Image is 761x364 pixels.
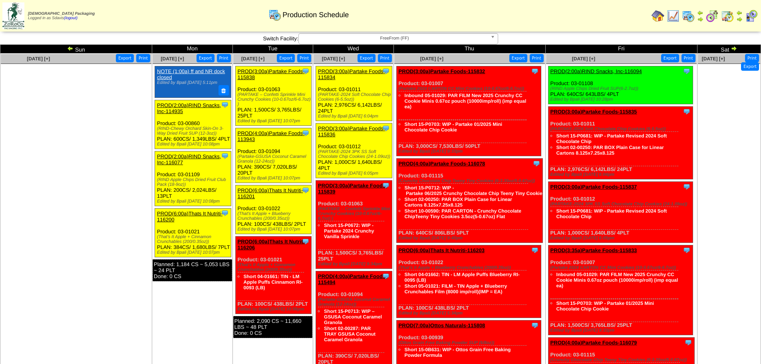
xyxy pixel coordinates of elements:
button: Export [661,54,679,62]
a: PROD(3:00a)Partake Foods-115837 [550,184,637,190]
img: Tooltip [382,124,390,132]
button: Print [297,54,311,62]
a: Short 15-P0712: WIP ‐ Partake 06/2025 Crunchy Chocolate Chip Teeny Tiny Cookie [405,185,542,196]
span: [DATE] [+] [702,56,725,62]
div: Edited by Bpali [DATE] 10:56pm [238,307,312,312]
a: PROD(6:00a)Thats It Nutriti-116201 [238,187,303,199]
div: Edited by Bpali [DATE] 10:07pm [157,250,231,255]
div: (That's It Apple + Cinnamon Crunchables (200/0.35oz)) [157,235,231,244]
div: Edited by Bpali [DATE] 5:11pm [157,80,228,85]
div: (PARTAKE – Confetti Sprinkle Mini Crunchy Cookies (10-0.67oz/6-6.7oz) ) [238,92,312,107]
button: Export [197,54,215,62]
a: Short 15-P0703: WIP - Partake 01/2025 Mini Chocolate Chip Cookie [405,121,503,133]
img: Tooltip [302,129,310,137]
button: Export [358,54,376,62]
div: Product: 03-01063 PLAN: 1,500CS / 3,765LBS / 25PLT [316,181,392,269]
a: [DATE] [+] [572,56,595,62]
div: Edited by Bpali [DATE] 10:08pm [157,142,231,147]
td: Sun [0,45,152,54]
div: (That's It Apple + Blueberry Crunchables (200/0.35oz)) [238,211,312,221]
a: Short 10-00590: PAR CARTON - Crunchy Chocolate ChipTeeny Tiny Cookies 3.5oz(5-0.67oz) Flat [405,208,521,219]
img: zoroco-logo-small.webp [2,2,24,29]
div: Edited by Bpali [DATE] 10:28pm [550,97,693,102]
span: [DATE] [+] [241,56,264,62]
div: (RIND Apple Chips Dried Fruit SUP(6-2.7oz)) [550,86,693,91]
div: (PARTAKE-2024 3PK SS Soft Chocolate Chip Cookies (24-1.09oz)) [318,149,392,159]
img: arrowright.gif [697,16,703,22]
a: Short 05-01021: FILM - TIN Apple + Blueberry Crunchables Film (8000 imp/roll)(IMP = EA) [405,283,507,294]
img: Tooltip [531,321,539,329]
button: Print [530,54,544,62]
a: PROD(4:00a)Partake Foods-115494 [318,273,387,285]
div: (PARTAKE-2024 3PK SS Soft Chocolate Chip Cookies (24-1.09oz)) [550,202,693,207]
a: PROD(3:00a)Partake Foods-115839 [318,183,387,195]
div: Product: 03-01021 PLAN: 384CS / 1,680LBS / 7PLT [155,208,231,257]
a: Short 15-P0681: WIP - Partake Revised 2024 Soft Chocolate Chip [556,208,667,219]
div: (Ottos Grain Free Baking Powder SUP (6/8oz)) [399,340,541,345]
button: Print [745,54,759,62]
img: Tooltip [684,338,692,346]
div: Edited by Bpali [DATE] 5:34pm [399,311,541,316]
span: [DEMOGRAPHIC_DATA] Packaging [28,12,95,16]
a: PROD(3:00a)Partake Foods-115835 [550,109,637,115]
span: [DATE] [+] [420,56,443,62]
img: arrowleft.gif [67,45,74,52]
img: Tooltip [302,67,310,75]
img: Tooltip [221,101,229,109]
a: PROD(7:00a)Ottos Naturals-115808 [399,322,485,328]
div: (Crunchy Chocolate Chip Teeny Tiny Cookies (6-3.35oz/5-0.67oz)) [550,358,694,362]
a: Inbound 05-01029: PAR FILM New 2025 Crunchy CC Cookie Minis 0.67oz pouch (10000imp/roll) (imp equ... [405,93,527,109]
div: Product: 03-01108 PLAN: 640CS / 643LBS / 4PLT [548,66,693,104]
button: Print [217,54,231,62]
img: arrowleft.gif [736,10,743,16]
div: Edited by Bpali [DATE] 9:33pm [399,149,541,154]
div: (Partake 2024 CARTON CC Mini Cookies (10-0.67oz/6-6.7oz)) [399,86,541,91]
div: Product: 03-01007 PLAN: 3,000CS / 7,530LBS / 50PLT [396,66,541,156]
a: Short 02-00250: PAR BOX Plain Case for Linear Cartons 8.125x7.25x8.125 [405,197,512,208]
img: Tooltip [302,186,310,194]
img: Tooltip [382,67,390,75]
div: Product: 03-01021 PLAN: 100CS / 438LBS / 2PLT [235,237,312,314]
img: Tooltip [683,107,691,115]
img: Tooltip [302,237,310,245]
a: Short 15-0B631: WIP - Ottos Grain Free Baking Powder Formula [405,347,511,358]
button: Delete Note [219,85,229,95]
a: Inbound 05-01029: PAR FILM New 2025 Crunchy CC Cookie Minis 0.67oz pouch (10000imp/roll) (imp equ... [556,272,678,288]
button: Print [136,54,150,62]
span: [DATE] [+] [161,56,184,62]
td: Thu [393,45,545,54]
img: Tooltip [221,152,229,160]
div: Edited by Bpali [DATE] 10:08pm [157,199,231,204]
button: Print [378,54,392,62]
div: (Partake-GSUSA Coconut Caramel Granola (12-24oz)) [318,297,392,307]
a: Short 15-P0672: WIP - Partake 2024 Crunchy Vanilla Sprinkle [324,223,374,239]
a: PROD(6:00a)Thats It Nutriti-116200 [157,211,223,223]
a: [DATE] [+] [27,56,50,62]
img: Tooltip [683,246,691,254]
a: PROD(4:00a)Partake Foods-116078 [399,161,485,167]
div: Edited by Bpali [DATE] 10:07pm [238,227,312,232]
span: Logged in as Sdavis [28,12,95,20]
div: (PARTAKE – Confetti Sprinkle Mini Crunchy Cookies (10-0.67oz/6-6.7oz) ) [318,207,392,221]
td: Wed [313,45,394,54]
td: Fri [545,45,697,54]
div: Product: 03-01012 PLAN: 1,000CS / 1,640LBS / 4PLT [316,123,392,178]
a: PROD(2:00a)RIND Snacks, Inc-116094 [550,68,642,74]
div: (PARTAKE-2024 Soft Chocolate Chip Cookies (6-5.5oz)) [318,92,392,102]
div: (That's It Apple + Cinnamon Crunchables (200/0.35oz)) [238,263,312,272]
div: Product: 03-00860 PLAN: 600CS / 1,349LBS / 4PLT [155,100,231,149]
a: [DATE] [+] [322,56,345,62]
img: Tooltip [382,181,390,189]
div: (RIND Apple Chips Dried Fruit Club Pack (18-9oz)) [157,177,231,187]
div: Product: 03-01012 PLAN: 1,000CS / 1,640LBS / 4PLT [548,182,693,243]
div: Product: 03-01011 PLAN: 2,976CS / 6,142LBS / 24PLT [548,107,693,179]
div: Product: 03-01109 PLAN: 200CS / 2,024LBS / 13PLT [155,151,231,206]
a: PROD(4:00a)Partake Foods-113943 [238,130,305,142]
a: PROD(6:00a)Thats It Nutriti-116203 [399,247,485,253]
a: Short 04-01661: TIN - LM Apple Puffs Cinnamon RI-0093 (LB) [244,274,303,290]
div: Planned: 2,090 CS ~ 11,660 LBS ~ 48 PLT Done: 0 CS [233,316,313,338]
div: (Crunchy Chocolate Chip Teeny Tiny Cookies (6-3.35oz/5-0.67oz)) [399,179,542,183]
